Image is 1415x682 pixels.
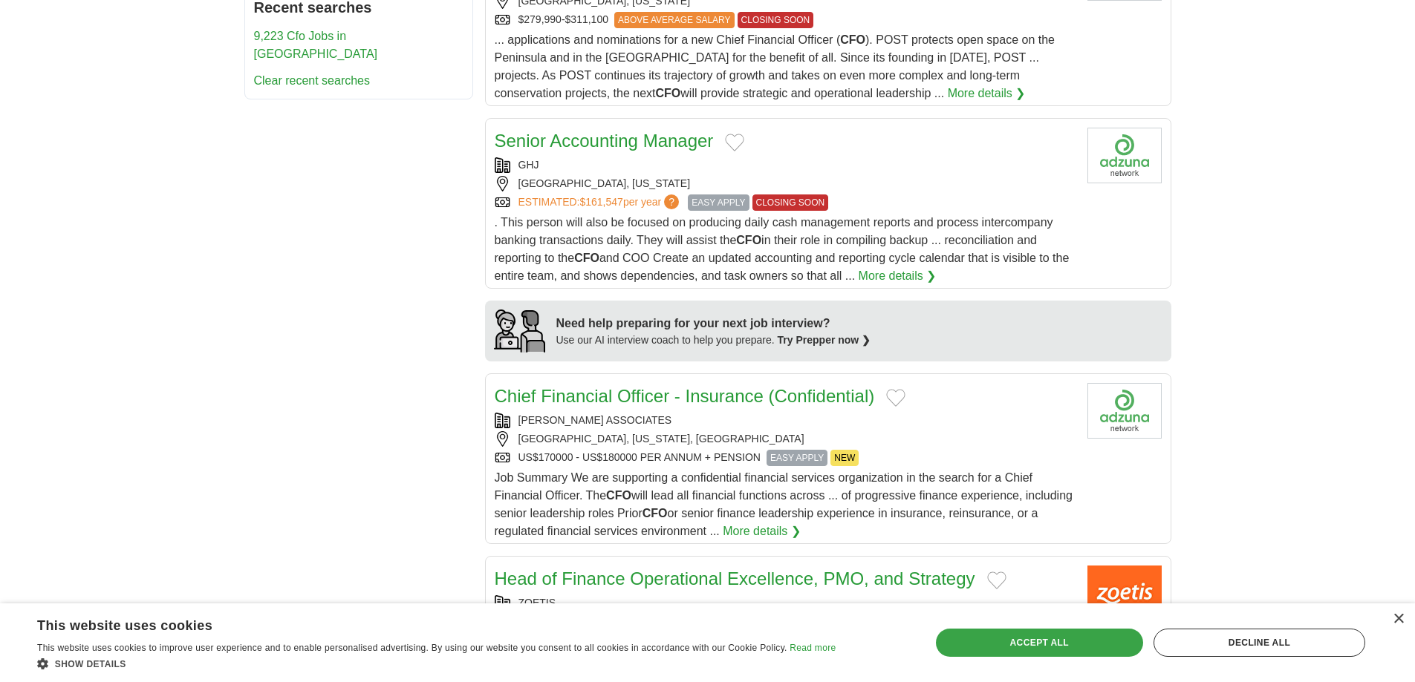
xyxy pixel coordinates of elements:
a: ZOETIS [518,597,556,609]
span: This website uses cookies to improve user experience and to enable personalised advertising. By u... [37,643,787,653]
a: Read more, opens a new window [790,643,836,653]
span: ? [664,194,679,209]
a: More details ❯ [859,267,937,285]
span: ABOVE AVERAGE SALARY [614,12,735,28]
div: Show details [37,656,836,671]
div: [PERSON_NAME] ASSOCIATES [495,413,1076,428]
img: Company logo [1087,383,1162,439]
div: This website uses cookies [37,612,798,635]
img: Zoetis logo [1087,565,1162,621]
div: Accept all [936,629,1143,657]
img: Company logo [1087,128,1162,183]
span: CLOSING SOON [738,12,814,28]
span: . This person will also be focused on producing daily cash management reports and process interco... [495,216,1070,282]
strong: CFO [840,33,865,46]
div: Close [1393,614,1404,625]
strong: CFO [606,489,631,502]
a: More details ❯ [723,522,801,540]
span: Job Summary We are supporting a confidential financial services organization in the search for a ... [495,471,1073,537]
a: Clear recent searches [254,74,371,87]
a: Try Prepper now ❯ [778,334,871,346]
strong: CFO [574,252,599,264]
div: [GEOGRAPHIC_DATA], [US_STATE], [GEOGRAPHIC_DATA] [495,431,1076,447]
strong: CFO [736,234,761,246]
strong: CFO [656,87,681,99]
a: Chief Financial Officer - Insurance (Confidential) [495,386,875,406]
span: $161,547 [579,196,622,208]
span: EASY APPLY [767,450,827,466]
a: 9,223 Cfo Jobs in [GEOGRAPHIC_DATA] [254,30,378,60]
a: ESTIMATED:$161,547per year? [518,194,683,211]
span: ... applications and nominations for a new Chief Financial Officer ( ). POST protects open space ... [495,33,1055,99]
span: EASY APPLY [688,194,749,211]
div: GHJ [495,157,1076,173]
span: NEW [830,450,859,466]
div: $279,990-$311,100 [495,12,1076,28]
button: Add to favorite jobs [725,134,744,151]
a: Head of Finance Operational Excellence, PMO, and Strategy [495,568,975,588]
div: [GEOGRAPHIC_DATA], [US_STATE] [495,176,1076,191]
div: Use our AI interview coach to help you prepare. [556,332,871,348]
div: Need help preparing for your next job interview? [556,315,871,332]
button: Add to favorite jobs [886,389,905,407]
div: US$170000 - US$180000 PER ANNUM + PENSION [495,450,1076,466]
a: More details ❯ [948,85,1026,102]
a: Senior Accounting Manager [495,131,714,151]
button: Add to favorite jobs [987,571,1006,589]
div: Decline all [1154,629,1365,657]
strong: CFO [643,507,668,519]
span: Show details [55,659,126,669]
span: CLOSING SOON [752,194,829,211]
